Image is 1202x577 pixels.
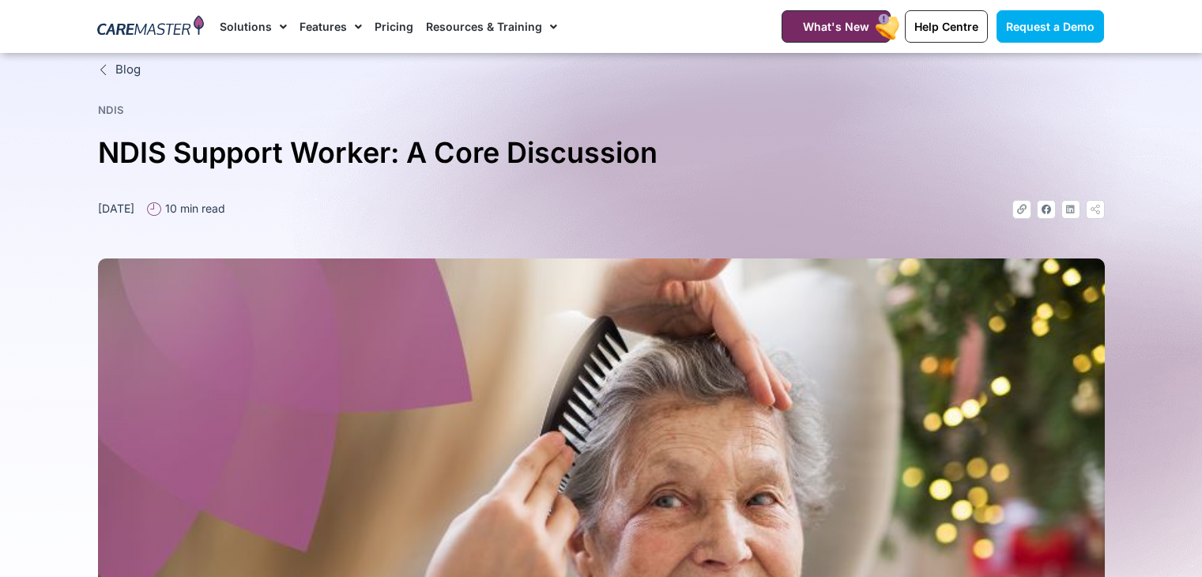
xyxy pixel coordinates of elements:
a: What's New [782,10,891,43]
span: Help Centre [914,20,978,33]
a: Help Centre [905,10,988,43]
span: Blog [111,61,141,79]
span: 10 min read [161,200,225,217]
span: Request a Demo [1006,20,1095,33]
a: NDIS [98,104,124,116]
span: What's New [803,20,869,33]
time: [DATE] [98,202,134,215]
h1: NDIS Support Worker: A Core Discussion [98,130,1105,176]
a: Blog [98,61,1105,79]
a: Request a Demo [997,10,1104,43]
img: CareMaster Logo [97,15,204,39]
